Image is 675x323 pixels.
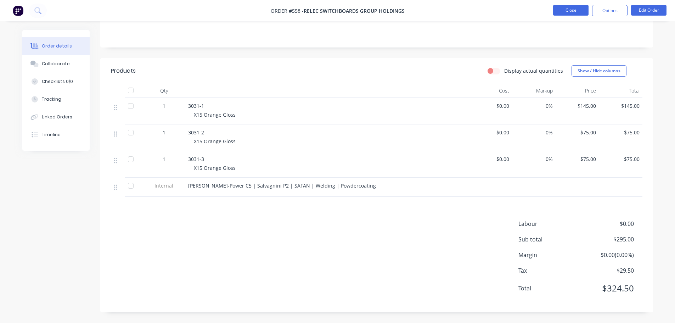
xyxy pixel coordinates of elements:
span: $145.00 [602,102,640,110]
span: [PERSON_NAME]-Power C5 | Salvagnini P2 | SAFAN | Welding | Powdercoating [188,182,376,189]
div: Order details [42,43,72,49]
div: Cost [469,84,512,98]
span: 1 [163,155,165,163]
span: $29.50 [581,266,634,275]
span: $324.50 [581,282,634,295]
button: Timeline [22,126,90,144]
span: $295.00 [581,235,634,244]
span: 3031-2 [188,129,204,136]
span: 3031-1 [188,102,204,109]
button: Close [553,5,589,16]
span: Relec Switchboards Group Holdings [304,7,405,14]
div: Tracking [42,96,61,102]
span: 1 [163,102,165,110]
button: Options [592,5,628,16]
div: Collaborate [42,61,70,67]
span: Internal [146,182,182,189]
span: 3031-3 [188,156,204,162]
div: Price [556,84,599,98]
span: X15 Orange Gloss [194,111,236,118]
div: Linked Orders [42,114,72,120]
span: Order #558 - [271,7,304,14]
button: Checklists 0/0 [22,73,90,90]
span: 0% [515,102,553,110]
span: Labour [518,219,581,228]
span: Total [518,284,581,293]
span: 1 [163,129,165,136]
span: $75.00 [558,155,596,163]
div: Markup [512,84,556,98]
span: Margin [518,251,581,259]
span: 0% [515,155,553,163]
button: Linked Orders [22,108,90,126]
span: $145.00 [558,102,596,110]
span: $75.00 [558,129,596,136]
button: Order details [22,37,90,55]
span: $0.00 [472,102,510,110]
div: Total [599,84,642,98]
span: Sub total [518,235,581,244]
span: $0.00 [472,155,510,163]
span: $0.00 [472,129,510,136]
span: X15 Orange Gloss [194,138,236,145]
img: Factory [13,5,23,16]
span: $75.00 [602,155,640,163]
span: $75.00 [602,129,640,136]
span: 0% [515,129,553,136]
div: Checklists 0/0 [42,78,73,85]
span: $0.00 ( 0.00 %) [581,251,634,259]
div: Qty [143,84,185,98]
span: Tax [518,266,581,275]
button: Edit Order [631,5,666,16]
span: $0.00 [581,219,634,228]
button: Collaborate [22,55,90,73]
span: X15 Orange Gloss [194,165,236,171]
button: Show / Hide columns [572,65,626,77]
label: Display actual quantities [504,67,563,74]
div: Products [111,67,136,75]
button: Tracking [22,90,90,108]
div: Timeline [42,132,61,138]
